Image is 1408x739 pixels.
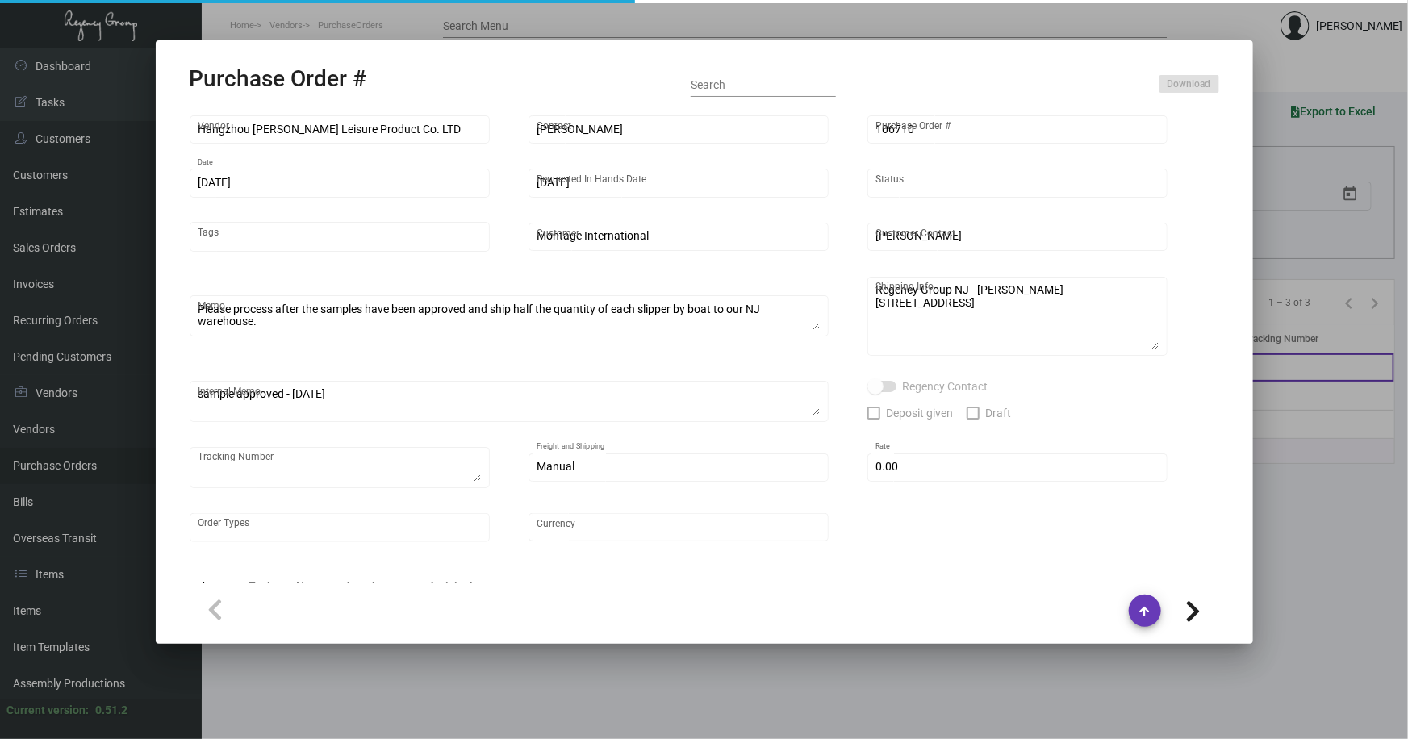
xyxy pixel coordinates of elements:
div: Items [202,578,231,595]
div: Current version: [6,702,89,719]
h2: Purchase Order # [190,65,367,93]
div: Notes [296,578,327,595]
span: Deposit given [887,403,954,423]
span: Regency Contact [903,377,988,396]
div: 0.51.2 [95,702,127,719]
button: Download [1159,75,1219,93]
div: Activity logs [428,578,491,595]
div: Tasks [249,578,278,595]
div: Attachments [345,578,411,595]
span: Draft [986,403,1012,423]
span: Manual [537,460,574,473]
span: Download [1168,77,1211,91]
